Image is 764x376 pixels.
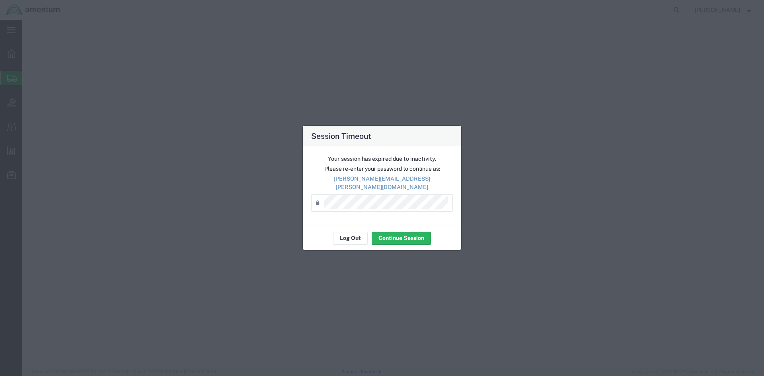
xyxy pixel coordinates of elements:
[311,130,371,142] h4: Session Timeout
[372,232,431,245] button: Continue Session
[311,155,453,163] p: Your session has expired due to inactivity.
[333,232,368,245] button: Log Out
[311,175,453,191] p: [PERSON_NAME][EMAIL_ADDRESS][PERSON_NAME][DOMAIN_NAME]
[311,165,453,173] p: Please re-enter your password to continue as:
